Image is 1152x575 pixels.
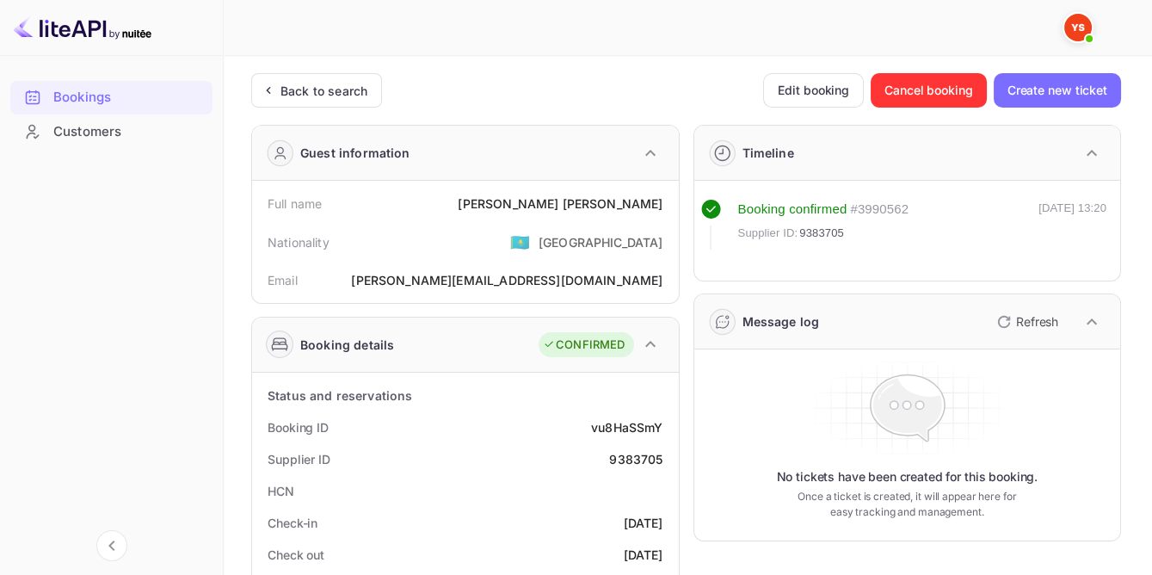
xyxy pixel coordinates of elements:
div: Bookings [53,88,204,108]
a: Customers [10,115,213,147]
div: Booking confirmed [738,200,847,219]
a: Bookings [10,81,213,113]
img: LiteAPI logo [14,14,151,41]
div: # 3990562 [850,200,909,219]
div: [DATE] [624,546,663,564]
div: [PERSON_NAME][EMAIL_ADDRESS][DOMAIN_NAME] [351,271,662,289]
div: Supplier ID [268,450,330,468]
div: Message log [742,312,820,331]
div: Customers [53,122,204,142]
button: Collapse navigation [96,530,127,561]
div: Email [268,271,298,289]
div: Booking ID [268,418,329,436]
div: [GEOGRAPHIC_DATA] [539,233,663,251]
div: Booking details [300,336,394,354]
img: Yandex Support [1064,14,1092,41]
div: Check-in [268,514,317,532]
div: Guest information [300,144,410,162]
button: Create new ticket [994,73,1121,108]
div: Bookings [10,81,213,114]
button: Edit booking [763,73,864,108]
div: [DATE] [624,514,663,532]
button: Refresh [987,308,1065,336]
div: Nationality [268,233,330,251]
p: No tickets have been created for this booking. [776,468,1038,485]
div: HCN [268,482,294,500]
div: vu8HaSSmY [591,418,662,436]
button: Cancel booking [871,73,987,108]
span: United States [510,226,530,257]
div: [DATE] 13:20 [1038,200,1106,250]
span: 9383705 [799,225,844,242]
p: Refresh [1016,312,1058,331]
div: Customers [10,115,213,149]
div: Full name [268,195,322,213]
div: Check out [268,546,324,564]
div: Status and reservations [268,386,412,405]
div: [PERSON_NAME] [PERSON_NAME] [458,195,662,213]
div: Back to search [280,82,367,100]
span: Supplier ID: [738,225,798,242]
p: Once a ticket is created, it will appear here for easy tracking and management. [793,489,1020,520]
div: CONFIRMED [543,337,625,354]
div: Timeline [742,144,794,162]
div: 9383705 [609,450,662,468]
